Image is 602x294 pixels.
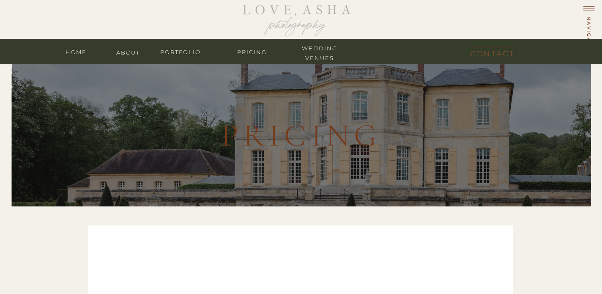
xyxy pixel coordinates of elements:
h1: navigate [585,16,593,54]
a: about [111,48,145,56]
a: contact [470,47,512,57]
a: wedding venues [294,44,345,52]
h3: pricing [220,107,382,153]
a: portfolio [155,47,206,55]
a: Pricing [227,47,277,55]
a: home [59,47,93,55]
